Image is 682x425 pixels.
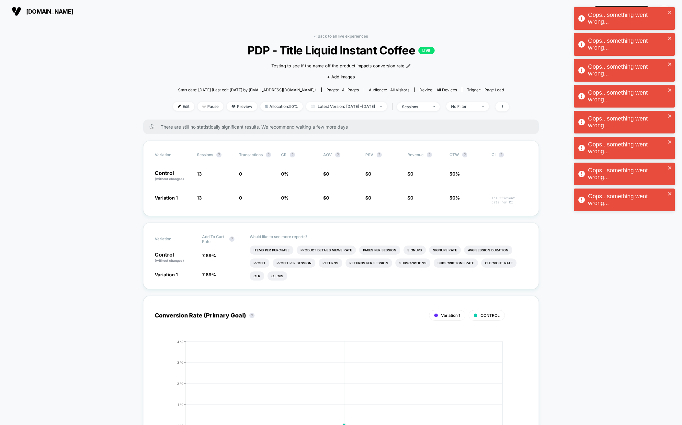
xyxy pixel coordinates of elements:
[668,87,672,94] button: close
[441,313,460,318] span: Variation 1
[323,195,329,201] span: $
[202,272,216,277] span: 7.69 %
[414,87,462,92] span: Device:
[202,253,216,258] span: 7.69 %
[368,171,371,177] span: 0
[588,12,666,25] div: Oops.. something went wrong...
[250,234,528,239] p: Would like to see more reports?
[668,36,672,42] button: close
[407,171,413,177] span: $
[668,165,672,171] button: close
[484,87,504,92] span: Page Load
[492,152,527,157] span: CI
[390,102,397,111] span: |
[198,102,223,111] span: Pause
[365,171,371,177] span: $
[410,171,413,177] span: 0
[588,167,666,181] div: Oops.. something went wrong...
[346,258,392,268] li: Returns Per Session
[26,8,73,15] span: [DOMAIN_NAME]
[216,152,222,157] button: ?
[668,10,672,16] button: close
[369,87,409,92] div: Audience:
[481,313,500,318] span: CONTROL
[10,6,75,17] button: [DOMAIN_NAME]
[271,63,404,69] span: Testing to see if the name off the product impacts conversion rate
[658,5,670,18] div: DD
[273,258,315,268] li: Profit Per Session
[462,152,467,157] button: ?
[377,152,382,157] button: ?
[155,177,184,181] span: (without changes)
[437,87,457,92] span: all devices
[265,105,268,108] img: rebalance
[267,271,287,281] li: Clicks
[368,195,371,201] span: 0
[202,234,226,244] span: Add To Cart Rate
[588,63,666,77] div: Oops.. something went wrong...
[656,5,672,18] button: DD
[499,152,504,157] button: ?
[323,171,329,177] span: $
[306,102,387,111] span: Latest Version: [DATE] - [DATE]
[311,105,314,108] img: calendar
[155,152,190,157] span: Variation
[449,171,460,177] span: 50%
[418,47,435,54] p: LIVE
[197,195,202,201] span: 13
[449,195,460,201] span: 50%
[281,195,289,201] span: 0 %
[402,104,428,109] div: sessions
[365,195,371,201] span: $
[588,193,666,207] div: Oops.. something went wrong...
[250,258,269,268] li: Profit
[177,339,183,343] tspan: 4 %
[190,43,492,57] span: PDP - Title Liquid Instant Coffee
[177,360,183,364] tspan: 3 %
[327,74,355,79] span: + Add Images
[155,195,178,201] span: Variation 1
[451,104,477,109] div: No Filter
[297,246,356,255] li: Product Details Views Rate
[155,234,190,244] span: Variation
[202,105,206,108] img: end
[390,87,409,92] span: All Visitors
[281,152,287,157] span: CR
[429,246,461,255] li: Signups Rate
[250,271,264,281] li: Ctr
[427,152,432,157] button: ?
[464,246,512,255] li: Avg Session Duration
[407,195,413,201] span: $
[335,152,340,157] button: ?
[404,246,426,255] li: Signups
[323,152,332,157] span: AOV
[433,106,435,107] img: end
[668,62,672,68] button: close
[155,170,190,181] p: Control
[227,102,257,111] span: Preview
[410,195,413,201] span: 0
[239,195,242,201] span: 0
[492,196,527,204] span: Insufficient data for CI
[449,152,485,157] span: OTW
[492,172,527,181] span: ---
[178,105,181,108] img: edit
[395,258,430,268] li: Subscriptions
[250,246,293,255] li: Items Per Purchase
[290,152,295,157] button: ?
[197,152,213,157] span: Sessions
[326,195,329,201] span: 0
[668,191,672,197] button: close
[365,152,373,157] span: PSV
[197,171,202,177] span: 13
[342,87,359,92] span: all pages
[260,102,303,111] span: Allocation: 50%
[155,272,178,277] span: Variation 1
[12,6,21,16] img: Visually logo
[481,258,517,268] li: Checkout Rate
[482,106,484,107] img: end
[249,313,255,318] button: ?
[161,124,526,130] span: There are still no statistically significant results. We recommend waiting a few more days
[155,258,184,262] span: (without changes)
[668,113,672,120] button: close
